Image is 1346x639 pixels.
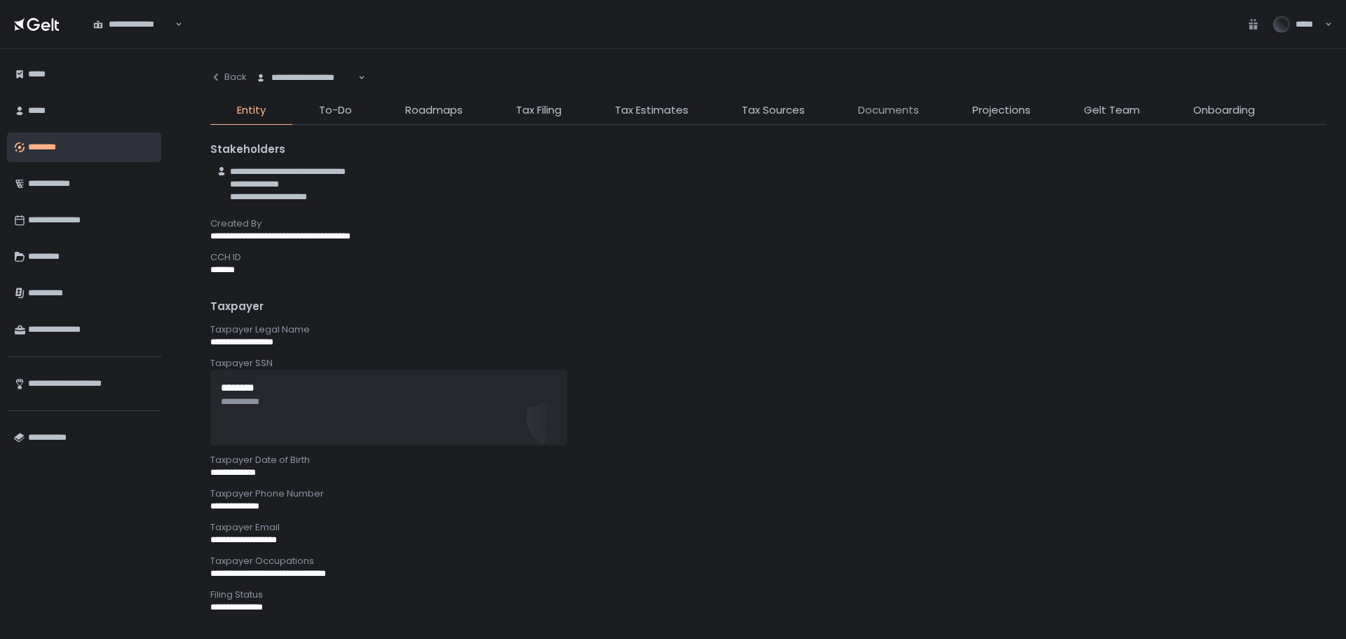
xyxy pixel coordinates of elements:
input: Search for option [173,18,174,32]
button: Back [210,63,247,91]
div: Stakeholders [210,142,1326,158]
span: Tax Estimates [615,102,688,119]
div: Filing Status [210,588,1326,601]
input: Search for option [356,71,357,85]
span: Tax Filing [516,102,562,119]
span: Entity [237,102,266,119]
span: Roadmaps [405,102,463,119]
span: Gelt Team [1084,102,1140,119]
span: Projections [972,102,1031,119]
div: Search for option [247,63,365,93]
div: Mailing Address [210,622,1326,635]
div: Taxpayer Email [210,521,1326,534]
div: Taxpayer Occupations [210,555,1326,567]
div: Taxpayer [210,299,1326,315]
span: Tax Sources [742,102,805,119]
div: Taxpayer Phone Number [210,487,1326,500]
span: Onboarding [1193,102,1255,119]
div: Taxpayer Legal Name [210,323,1326,336]
span: To-Do [319,102,352,119]
div: Taxpayer Date of Birth [210,454,1326,466]
span: Documents [858,102,919,119]
div: Back [210,71,247,83]
div: Created By [210,217,1326,230]
div: Search for option [84,10,182,39]
div: CCH ID [210,251,1326,264]
div: Taxpayer SSN [210,357,1326,370]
